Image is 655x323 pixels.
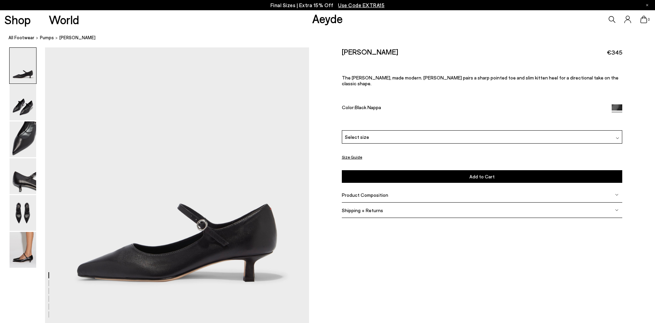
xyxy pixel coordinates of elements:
a: Aeyde [312,11,343,26]
img: svg%3E [615,193,618,196]
button: Size Guide [342,153,362,161]
span: Pumps [40,35,54,40]
p: The [PERSON_NAME], made modern. [PERSON_NAME] pairs a sharp pointed toe and slim kitten heel for ... [342,75,622,86]
img: svg%3E [616,136,619,140]
img: Polina Mary-Jane Pumps - Image 1 [10,48,36,84]
a: All Footwear [9,34,34,41]
nav: breadcrumb [9,29,655,47]
a: Pumps [40,34,54,41]
span: Add to Cart [469,174,495,179]
span: Product Composition [342,192,388,198]
span: €345 [607,48,622,57]
a: 0 [640,16,647,23]
div: Color: [342,104,603,112]
span: Navigate to /collections/ss25-final-sizes [338,2,384,8]
span: 0 [647,18,651,21]
span: Black Nappa [355,104,381,110]
a: Shop [4,14,31,26]
p: Final Sizes | Extra 15% Off [271,1,385,10]
img: Polina Mary-Jane Pumps - Image 3 [10,121,36,157]
img: Polina Mary-Jane Pumps - Image 5 [10,195,36,231]
span: Select size [345,133,369,141]
h2: [PERSON_NAME] [342,47,398,56]
span: [PERSON_NAME] [59,34,96,41]
button: Add to Cart [342,170,622,183]
img: Polina Mary-Jane Pumps - Image 6 [10,232,36,268]
img: Polina Mary-Jane Pumps - Image 4 [10,158,36,194]
a: World [49,14,79,26]
img: svg%3E [615,208,618,212]
img: Polina Mary-Jane Pumps - Image 2 [10,85,36,120]
span: Shipping + Returns [342,207,383,213]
